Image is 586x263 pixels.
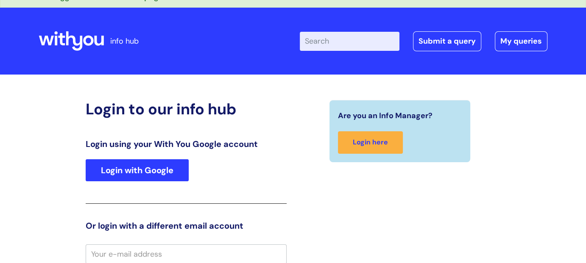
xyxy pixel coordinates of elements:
span: Are you an Info Manager? [338,109,433,122]
a: Login with Google [86,159,189,181]
p: info hub [110,34,139,48]
a: Login here [338,131,403,154]
a: Submit a query [413,31,481,51]
a: My queries [495,31,547,51]
h2: Login to our info hub [86,100,287,118]
h3: Or login with a different email account [86,221,287,231]
h3: Login using your With You Google account [86,139,287,149]
input: Search [300,32,399,50]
